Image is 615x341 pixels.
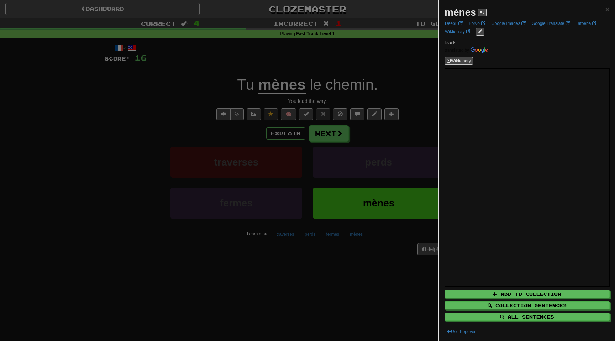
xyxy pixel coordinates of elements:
[445,57,473,65] button: Wiktionary
[443,28,472,36] a: Wiktionary
[467,20,487,27] a: Forvo
[605,5,610,13] button: Close
[443,20,465,27] a: DeepL
[489,20,528,27] a: Google Images
[574,20,599,27] a: Tatoeba
[445,328,478,336] button: Use Popover
[530,20,572,27] a: Google Translate
[445,290,610,298] button: Add to Collection
[476,28,484,36] button: edit links
[605,5,610,13] span: ×
[445,40,456,46] span: leads
[445,47,488,53] img: Color short
[445,313,610,321] button: All Sentences
[445,7,476,18] strong: mènes
[445,301,610,309] button: Collection Sentences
